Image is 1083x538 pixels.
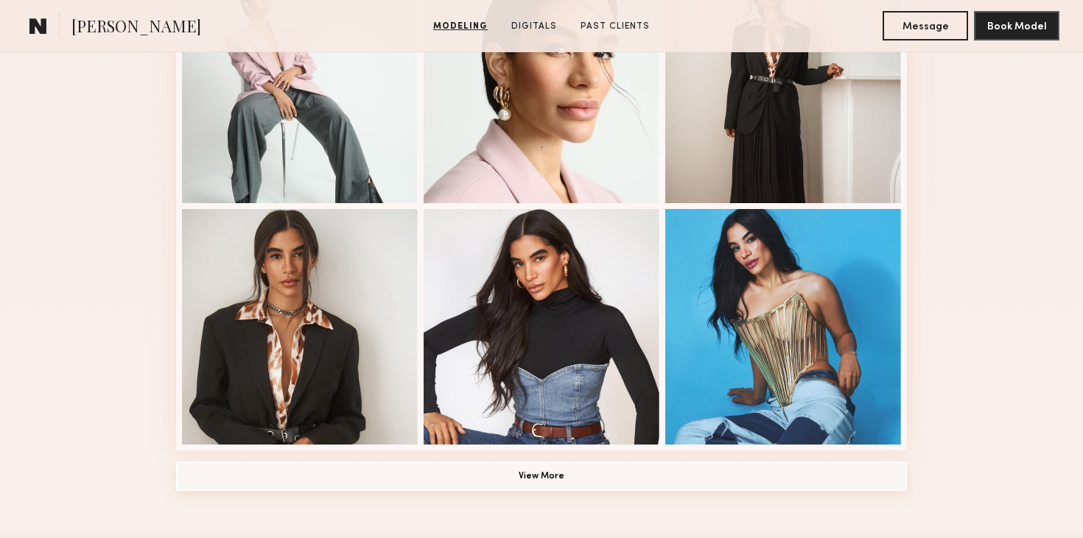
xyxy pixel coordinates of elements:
[71,15,201,40] span: [PERSON_NAME]
[974,11,1059,40] button: Book Model
[505,20,563,33] a: Digitals
[575,20,656,33] a: Past Clients
[974,19,1059,32] a: Book Model
[176,461,907,491] button: View More
[883,11,968,40] button: Message
[427,20,494,33] a: Modeling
